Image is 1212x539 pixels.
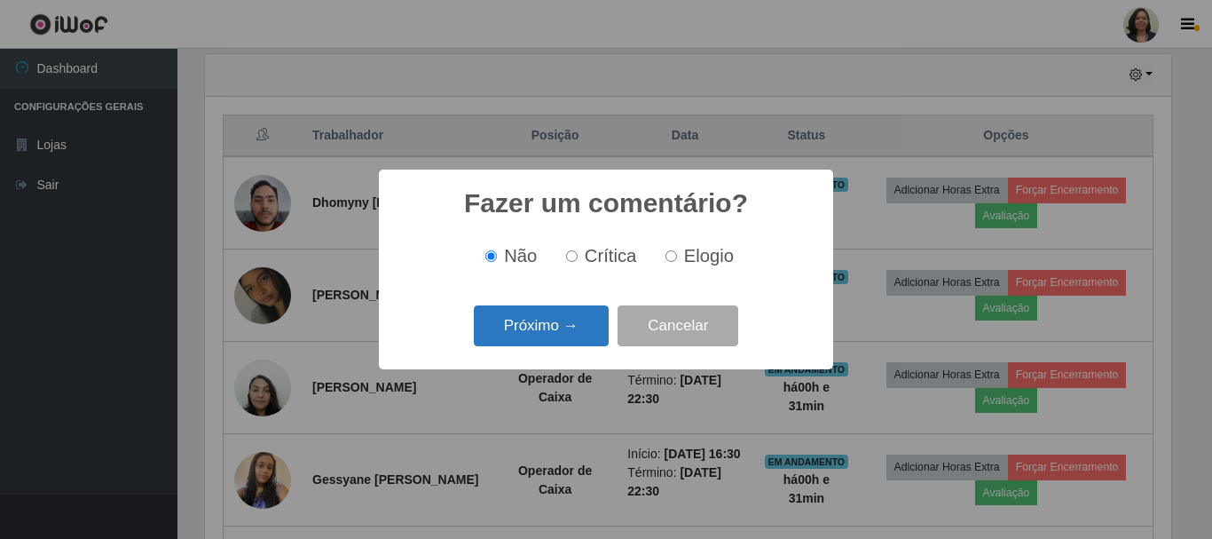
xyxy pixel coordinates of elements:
[464,187,748,219] h2: Fazer um comentário?
[485,250,497,262] input: Não
[684,246,734,266] span: Elogio
[566,250,578,262] input: Crítica
[504,246,537,266] span: Não
[585,246,637,266] span: Crítica
[618,305,738,347] button: Cancelar
[665,250,677,262] input: Elogio
[474,305,609,347] button: Próximo →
